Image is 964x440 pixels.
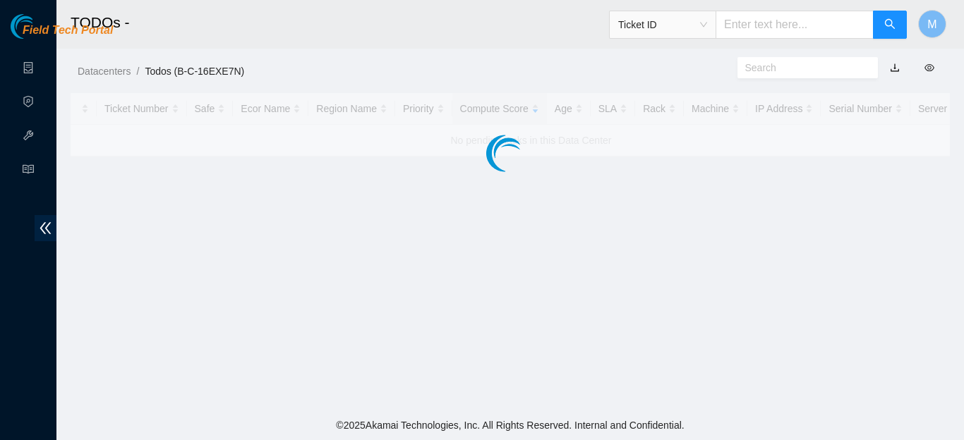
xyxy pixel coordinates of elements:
span: / [136,66,139,77]
button: download [879,56,910,79]
a: Todos (B-C-16EXE7N) [145,66,244,77]
button: search [873,11,907,39]
span: read [23,157,34,185]
span: search [884,18,896,32]
footer: © 2025 Akamai Technologies, Inc. All Rights Reserved. Internal and Confidential. [56,410,964,440]
input: Enter text here... [716,11,874,39]
a: Datacenters [78,66,131,77]
img: Akamai Technologies [11,14,71,39]
button: M [918,10,946,38]
span: Field Tech Portal [23,24,113,37]
span: double-left [35,215,56,241]
span: M [927,16,936,33]
span: eye [924,63,934,73]
input: Search [745,60,860,75]
span: Ticket ID [618,14,707,35]
a: Akamai TechnologiesField Tech Portal [11,25,113,44]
